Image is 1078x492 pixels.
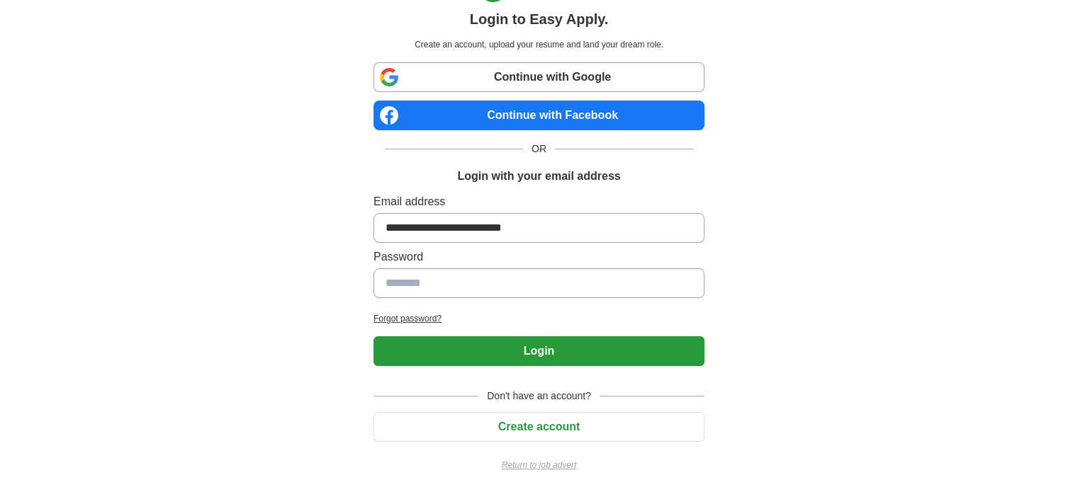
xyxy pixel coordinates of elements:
button: Create account [374,412,704,442]
a: Create account [374,421,704,433]
p: Create an account, upload your resume and land your dream role. [376,38,702,51]
a: Continue with Facebook [374,101,704,130]
h1: Login with your email address [457,168,620,185]
a: Return to job advert [374,459,704,471]
button: Login [374,336,704,366]
a: Continue with Google [374,62,704,92]
a: Forgot password? [374,312,704,325]
span: Don't have an account? [478,389,600,404]
label: Email address [374,193,704,210]
span: OR [523,142,555,156]
h1: Login to Easy Apply. [470,8,609,30]
label: Password [374,248,704,265]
